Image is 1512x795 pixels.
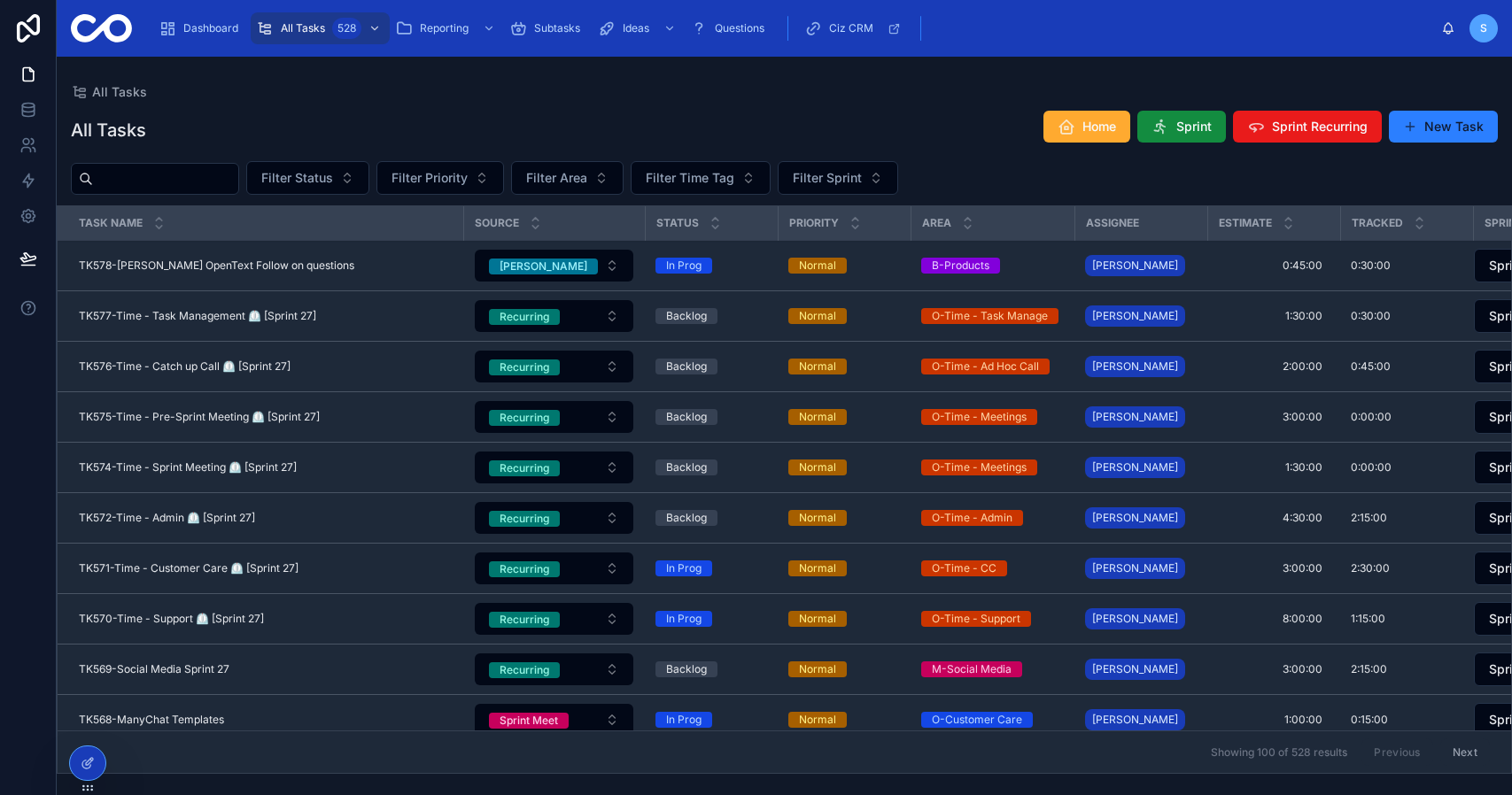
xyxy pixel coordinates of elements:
[1283,561,1322,575] span: 3:00:00
[932,510,1012,526] div: O-Time - Admin
[475,704,633,736] button: Select Button
[932,258,989,274] div: B-Products
[1351,713,1462,727] a: 0:15:00
[1218,251,1330,280] a: 0:45:00
[1085,655,1197,683] a: [PERSON_NAME]
[474,249,634,282] a: Select Button
[1351,612,1462,626] a: 1:15:00
[1351,410,1462,424] a: 0:00:00
[778,161,898,195] button: Select Button
[1092,511,1178,525] span: [PERSON_NAME]
[921,712,1064,728] a: O-Customer Care
[1082,118,1116,135] span: Home
[79,460,297,475] span: TK574-Time - Sprint Meeting ⏲️ [Sprint 27]
[79,662,229,676] span: TK569-Social Media Sprint 27
[921,459,1064,475] a: O-Time - Meetings
[793,169,862,187] span: Filter Sprint
[788,560,900,576] a: Normal
[1176,118,1212,135] span: Sprint
[474,400,634,434] a: Select Button
[655,359,767,374] a: Backlog
[1085,558,1185,579] a: [PERSON_NAME]
[932,661,1012,677] div: M-Social Media
[79,612,453,626] a: TK570-Time - Support ⏲️ [Sprint 27]
[79,216,143,230] span: Task Name
[1085,302,1197,330] a: [PERSON_NAME]
[655,308,767,324] a: Backlog
[921,560,1064,576] a: O-Time - CC
[666,459,707,475] div: Backlog
[666,258,702,274] div: In Prog
[1351,662,1462,676] a: 2:15:00
[1283,259,1322,273] span: 0:45:00
[666,712,702,728] div: In Prog
[1092,612,1178,626] span: [PERSON_NAME]
[1086,216,1139,230] span: Assignee
[921,611,1064,627] a: O-Time - Support
[1137,111,1226,143] button: Sprint
[500,309,549,325] div: Recurring
[932,359,1039,374] div: O-Time - Ad Hoc Call
[1219,216,1272,230] span: Estimate
[1092,359,1178,374] span: [PERSON_NAME]
[246,161,369,195] button: Select Button
[666,611,702,627] div: In Prog
[799,258,836,274] div: Normal
[392,169,468,187] span: Filter Priority
[475,603,633,635] button: Select Button
[799,712,836,728] div: Normal
[656,216,699,230] span: Status
[1285,309,1322,323] span: 1:30:00
[646,169,734,187] span: Filter Time Tag
[92,83,147,101] span: All Tasks
[475,653,633,685] button: Select Button
[1283,359,1322,374] span: 2:00:00
[655,661,767,677] a: Backlog
[921,409,1064,425] a: O-Time - Meetings
[1283,612,1322,626] span: 8:00:00
[666,308,707,324] div: Backlog
[1085,403,1197,431] a: [PERSON_NAME]
[799,560,836,576] div: Normal
[500,662,549,678] div: Recurring
[474,350,634,383] a: Select Button
[655,611,767,627] a: In Prog
[79,612,264,626] span: TK570-Time - Support ⏲️ [Sprint 27]
[526,169,587,187] span: Filter Area
[1351,410,1392,424] span: 0:00:00
[71,14,132,42] img: App logo
[475,552,633,584] button: Select Button
[390,12,504,44] a: Reporting
[921,258,1064,274] a: B-Products
[475,250,633,282] button: Select Button
[1351,259,1391,273] span: 0:30:00
[666,510,707,526] div: Backlog
[474,552,634,585] a: Select Button
[655,712,767,728] a: In Prog
[79,561,299,575] span: TK571-Time - Customer Care ⏲️ [Sprint 27]
[79,410,453,424] a: TK575-Time - Pre-Sprint Meeting ⏲️ [Sprint 27]
[932,459,1027,475] div: O-Time - Meetings
[1389,111,1498,143] a: New Task
[1218,605,1330,633] a: 8:00:00
[788,258,900,274] a: Normal
[474,299,634,333] a: Select Button
[1085,406,1185,428] a: [PERSON_NAME]
[500,259,587,274] div: [PERSON_NAME]
[1351,359,1391,374] span: 0:45:00
[1092,410,1178,424] span: [PERSON_NAME]
[500,713,558,729] div: Sprint Meet
[799,611,836,627] div: Normal
[1283,410,1322,424] span: 3:00:00
[1092,713,1178,727] span: [PERSON_NAME]
[799,308,836,324] div: Normal
[655,510,767,526] a: Backlog
[1351,309,1462,323] a: 0:30:00
[183,21,238,35] span: Dashboard
[788,510,900,526] a: Normal
[1218,554,1330,583] a: 3:00:00
[1351,309,1391,323] span: 0:30:00
[1085,251,1197,280] a: [PERSON_NAME]
[376,161,504,195] button: Select Button
[932,712,1022,728] div: O-Customer Care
